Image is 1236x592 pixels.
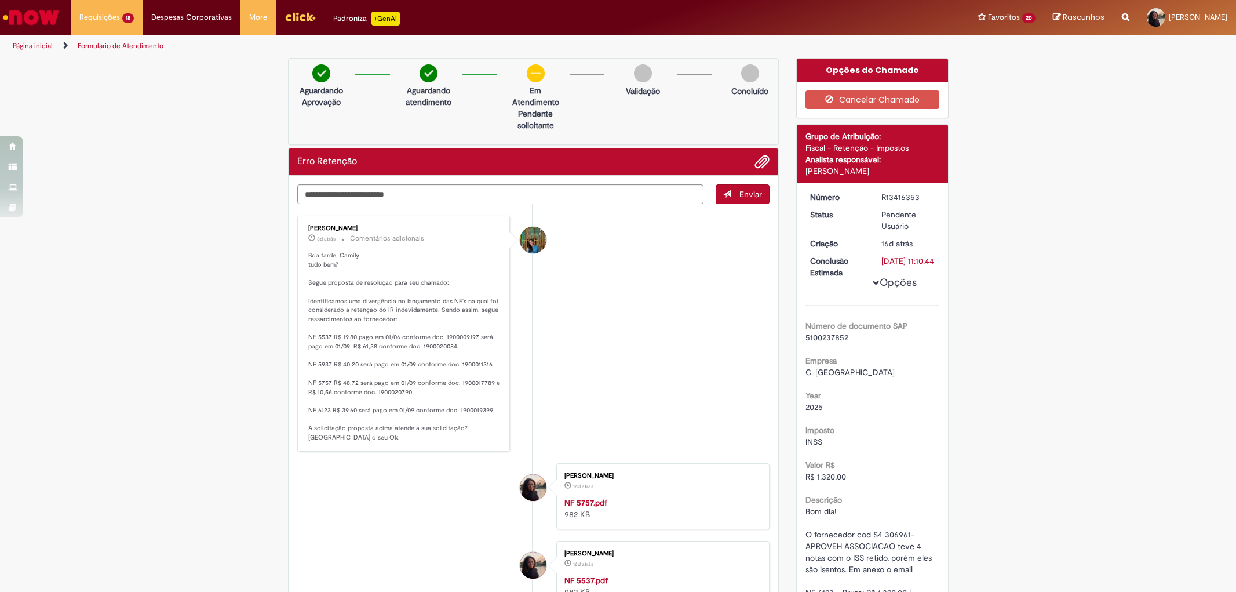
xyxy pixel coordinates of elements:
img: img-circle-grey.png [741,64,759,82]
p: Concluído [731,85,768,97]
div: R13416353 [881,191,935,203]
div: 14/08/2025 09:10:40 [881,238,935,249]
div: Padroniza [333,12,400,26]
span: 16d atrás [573,561,593,568]
span: 5100237852 [805,332,848,343]
time: 14/08/2025 09:10:14 [573,483,593,490]
small: Comentários adicionais [350,234,424,244]
img: check-circle-green.png [312,64,330,82]
div: [DATE] 11:10:44 [881,255,935,267]
a: Rascunhos [1053,12,1104,23]
img: circle-minus.png [527,64,545,82]
a: Página inicial [13,41,53,50]
a: Formulário de Atendimento [78,41,163,50]
img: click_logo_yellow_360x200.png [285,8,316,26]
textarea: Digite sua mensagem aqui... [297,184,704,204]
b: Imposto [805,425,834,435]
b: Valor R$ [805,460,835,470]
div: Opções do Chamado [797,59,948,82]
p: Aguardando Aprovação [293,85,349,108]
button: Cancelar Chamado [805,90,939,109]
div: Grupo de Atribuição: [805,130,939,142]
div: 982 KB [564,497,757,520]
b: Número de documento SAP [805,321,908,331]
p: Boa tarde, Camily tudo bem? Segue proposta de resolução para seu chamado: Identificamos uma diver... [308,251,501,442]
span: R$ 1.320,00 [805,471,846,482]
dt: Conclusão Estimada [801,255,873,278]
dt: Criação [801,238,873,249]
div: Julia Ferreira Moreira [520,227,546,253]
a: NF 5757.pdf [564,497,607,508]
h2: Erro Retenção Histórico de tíquete [297,157,357,167]
div: Camily Vitoria Silva Sousa [520,552,546,579]
span: Rascunhos [1063,12,1104,23]
div: Camily Vitoria Silva Sousa [520,474,546,501]
span: INSS [805,437,822,447]
button: Adicionar anexos [754,154,770,169]
span: C. [GEOGRAPHIC_DATA] [805,367,895,377]
span: Enviar [739,189,762,199]
p: Aguardando atendimento [400,85,457,108]
img: ServiceNow [1,6,61,29]
span: 16d atrás [573,483,593,490]
div: Pendente Usuário [881,209,935,232]
span: Requisições [79,12,120,23]
div: [PERSON_NAME] [564,550,757,557]
p: Em Atendimento [508,85,564,108]
span: 20 [1022,13,1036,23]
span: More [249,12,267,23]
b: Year [805,390,821,401]
ul: Trilhas de página [9,35,815,57]
span: 3d atrás [317,235,336,242]
dt: Status [801,209,873,220]
span: [PERSON_NAME] [1169,12,1227,22]
div: Fiscal - Retenção - Impostos [805,142,939,154]
dt: Número [801,191,873,203]
img: img-circle-grey.png [634,64,652,82]
time: 26/08/2025 15:55:47 [317,235,336,242]
div: Analista responsável: [805,154,939,165]
p: +GenAi [371,12,400,26]
span: 2025 [805,402,823,412]
div: [PERSON_NAME] [564,473,757,480]
b: Descrição [805,495,842,505]
img: check-circle-green.png [420,64,437,82]
b: Empresa [805,355,837,366]
time: 14/08/2025 09:10:40 [881,238,913,249]
p: Pendente solicitante [508,108,564,131]
a: NF 5537.pdf [564,575,608,586]
div: [PERSON_NAME] [805,165,939,177]
div: [PERSON_NAME] [308,225,501,232]
span: 16d atrás [881,238,913,249]
span: 18 [122,13,134,23]
p: Validação [626,85,660,97]
span: Despesas Corporativas [151,12,232,23]
button: Enviar [716,184,770,204]
span: Favoritos [988,12,1020,23]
